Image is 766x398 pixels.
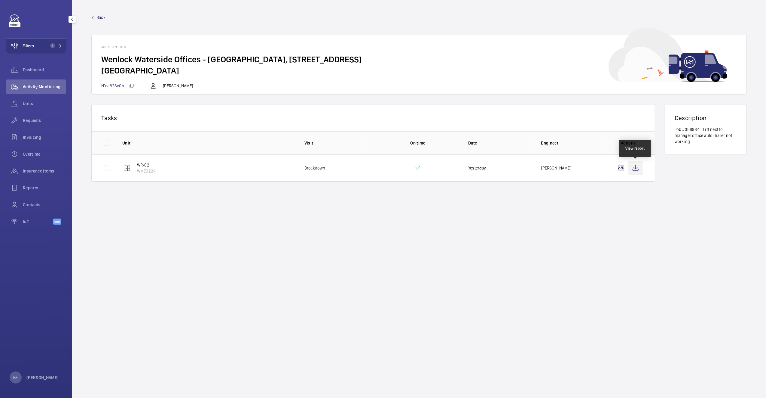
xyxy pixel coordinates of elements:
span: Insurance items [23,168,66,174]
p: WME0224 [137,168,156,174]
p: On time [377,140,459,146]
span: 2 [50,43,55,48]
p: Date [468,140,531,146]
p: Tasks [101,114,645,122]
img: car delivery [609,28,727,82]
span: Overtime [23,151,66,157]
button: Filters2 [6,39,66,53]
span: Activity Monitoring [23,84,66,90]
p: Job #358984 - Lift next to manager office auto dialler not working [675,126,737,145]
span: Back [96,14,105,20]
p: BF [13,375,18,381]
span: Reports [23,185,66,191]
div: View report [625,146,645,151]
p: [PERSON_NAME] [541,165,571,171]
span: Dashboard [23,67,66,73]
p: WR-02 [137,162,156,168]
span: Invoicing [23,134,66,140]
img: elevator.svg [124,164,131,172]
h2: [GEOGRAPHIC_DATA] [101,65,737,76]
p: Engineer [541,140,604,146]
p: [PERSON_NAME] [26,375,59,381]
span: IoT [23,219,53,225]
p: [PERSON_NAME] [163,83,193,89]
span: N°ea826e0b... [101,83,134,88]
span: Filters [23,43,34,49]
h1: Mission done [101,45,737,49]
p: Unit [122,140,295,146]
p: Breakdown [304,165,325,171]
span: Units [23,101,66,107]
p: Visit [304,140,368,146]
h2: Wenlock Waterside Offices - [GEOGRAPHIC_DATA], [STREET_ADDRESS] [101,54,737,65]
p: Actions [614,140,643,146]
span: Beta [53,219,61,225]
span: Contacts [23,202,66,208]
p: Yesterday [468,165,486,171]
span: Requests [23,117,66,123]
h1: Description [675,114,737,122]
